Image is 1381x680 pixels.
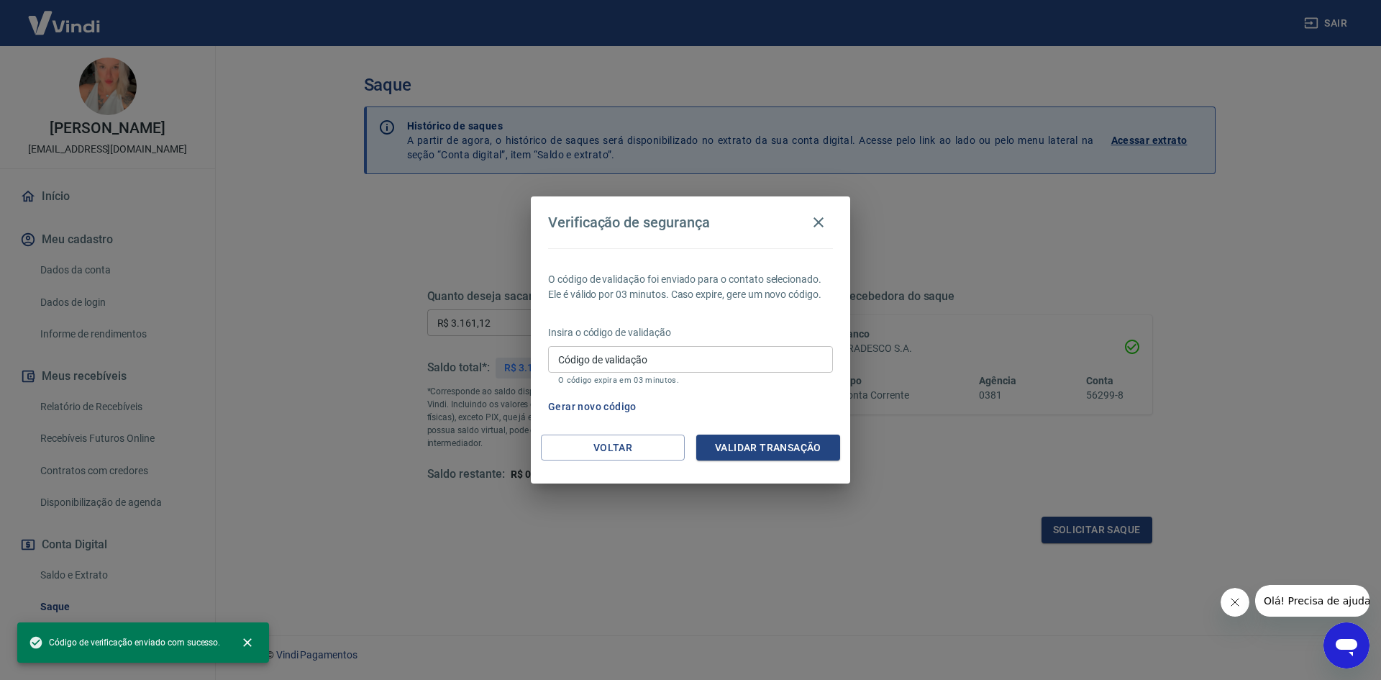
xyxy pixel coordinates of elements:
p: O código de validação foi enviado para o contato selecionado. Ele é válido por 03 minutos. Caso e... [548,272,833,302]
button: Gerar novo código [542,394,642,420]
span: Código de verificação enviado com sucesso. [29,635,220,650]
button: Voltar [541,435,685,461]
span: Olá! Precisa de ajuda? [9,10,121,22]
p: Insira o código de validação [548,325,833,340]
p: O código expira em 03 minutos. [558,376,823,385]
iframe: Fechar mensagem [1221,588,1249,617]
h4: Verificação de segurança [548,214,710,231]
button: Validar transação [696,435,840,461]
button: close [232,627,263,658]
iframe: Mensagem da empresa [1255,585,1369,617]
iframe: Botão para abrir a janela de mensagens [1323,622,1369,668]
